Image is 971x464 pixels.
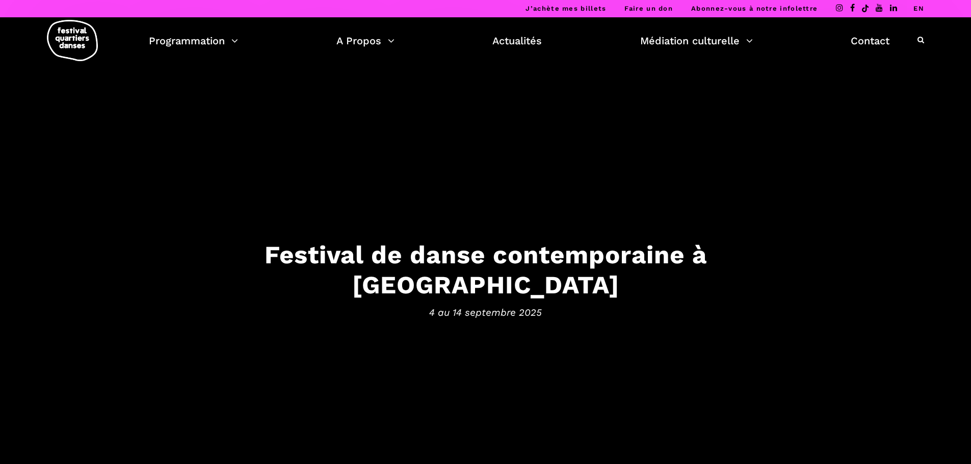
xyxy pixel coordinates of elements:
[851,32,889,49] a: Contact
[170,240,802,300] h3: Festival de danse contemporaine à [GEOGRAPHIC_DATA]
[640,32,753,49] a: Médiation culturelle
[336,32,395,49] a: A Propos
[691,5,818,12] a: Abonnez-vous à notre infolettre
[624,5,673,12] a: Faire un don
[170,305,802,320] span: 4 au 14 septembre 2025
[149,32,238,49] a: Programmation
[526,5,606,12] a: J’achète mes billets
[492,32,542,49] a: Actualités
[47,20,98,61] img: logo-fqd-med
[913,5,924,12] a: EN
